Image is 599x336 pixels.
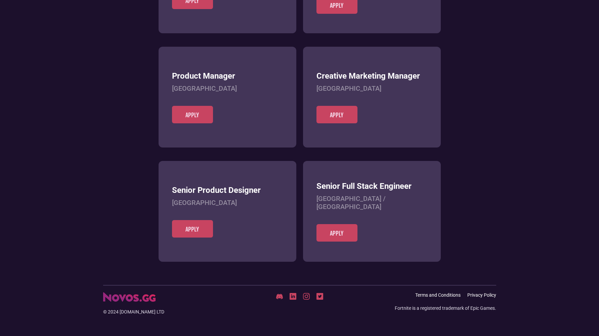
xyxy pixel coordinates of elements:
[316,181,427,191] h3: Senior Full Stack Engineer
[172,185,283,195] h3: Senior Product Designer
[172,199,283,207] h4: [GEOGRAPHIC_DATA]
[103,308,234,315] div: © 2024 [DOMAIN_NAME] LTD
[172,84,283,92] h4: [GEOGRAPHIC_DATA]
[316,181,427,224] a: Senior Full Stack Engineer[GEOGRAPHIC_DATA] / [GEOGRAPHIC_DATA]
[467,292,496,298] a: Privacy Policy
[316,71,427,106] a: Creative Marketing Manager[GEOGRAPHIC_DATA]
[316,84,427,92] h4: [GEOGRAPHIC_DATA]
[415,292,461,298] a: Terms and Conditions
[316,224,357,242] a: Apply
[172,71,283,106] a: Product Manager[GEOGRAPHIC_DATA]
[316,106,357,123] a: Apply
[172,220,213,238] a: Apply
[172,185,283,220] a: Senior Product Designer[GEOGRAPHIC_DATA]
[316,195,427,211] h4: [GEOGRAPHIC_DATA] / [GEOGRAPHIC_DATA]
[172,71,283,81] h3: Product Manager
[172,106,213,123] a: Apply
[395,305,496,311] div: Fortnite is a registered trademark of Epic Games.
[316,71,427,81] h3: Creative Marketing Manager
